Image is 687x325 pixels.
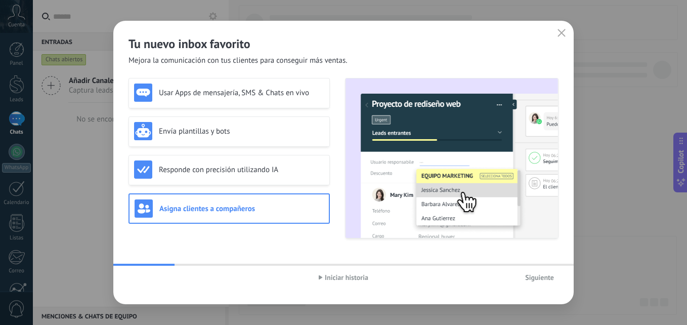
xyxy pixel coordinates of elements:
h3: Envía plantillas y bots [159,127,324,136]
h3: Usar Apps de mensajería, SMS & Chats en vivo [159,88,324,98]
span: Mejora la comunicación con tus clientes para conseguir más ventas. [128,56,348,66]
span: Iniciar historia [325,274,368,281]
button: Siguiente [521,270,559,285]
span: Siguiente [525,274,554,281]
button: Iniciar historia [314,270,373,285]
h3: Responde con precisión utilizando IA [159,165,324,175]
h2: Tu nuevo inbox favorito [128,36,559,52]
h3: Asigna clientes a compañeros [159,204,324,214]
